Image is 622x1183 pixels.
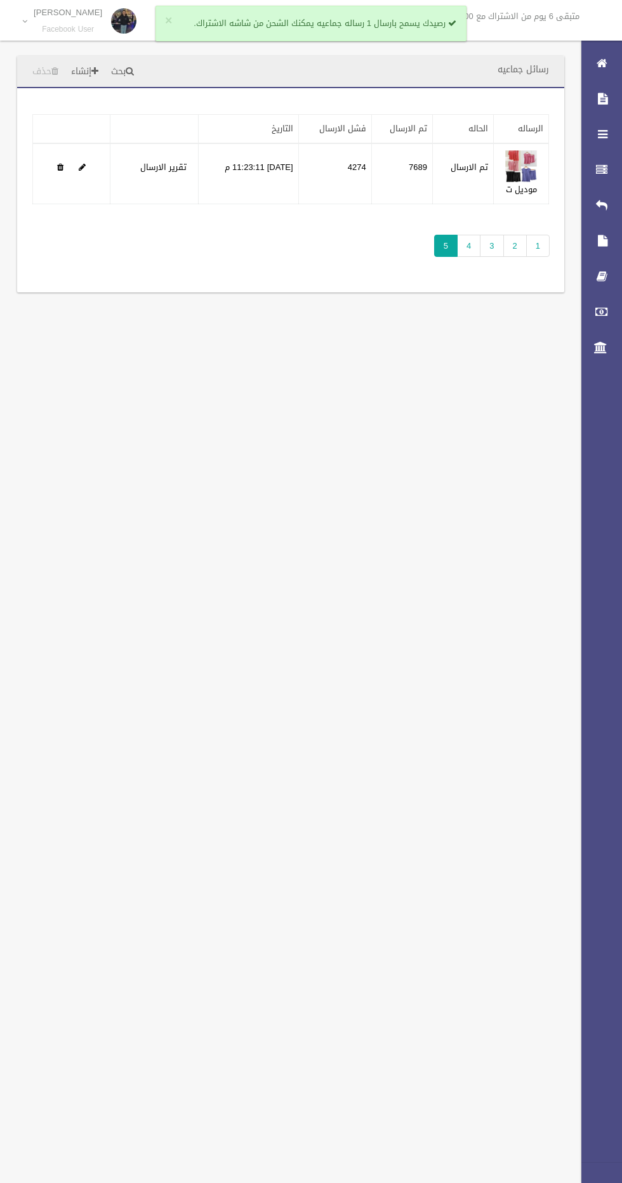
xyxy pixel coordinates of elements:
[140,159,187,175] a: تقرير الارسال
[79,159,86,175] a: Edit
[457,235,480,257] a: 4
[505,159,537,175] a: Edit
[106,60,139,84] a: بحث
[272,121,293,136] a: التاريخ
[503,235,527,257] a: 2
[451,160,488,175] label: تم الارسال
[434,235,458,257] span: 5
[155,6,466,41] div: رصيدك يسمح بارسال 1 رساله جماعيه يمكنك الشحن من شاشه الاشتراك.
[66,60,103,84] a: إنشاء
[371,143,432,204] td: 7689
[298,143,371,204] td: 4274
[480,235,503,257] a: 3
[432,115,493,144] th: الحاله
[34,25,102,34] small: Facebook User
[390,121,427,136] a: تم الارسال
[494,115,549,144] th: الرساله
[34,8,102,17] p: [PERSON_NAME]
[526,235,550,257] a: 1
[199,143,299,204] td: [DATE] 11:23:11 م
[506,181,537,197] a: موديل ت
[482,57,564,82] header: رسائل جماعيه
[505,150,537,182] img: 638925315215308996.jpg
[319,121,366,136] a: فشل الارسال
[165,15,172,27] button: ×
